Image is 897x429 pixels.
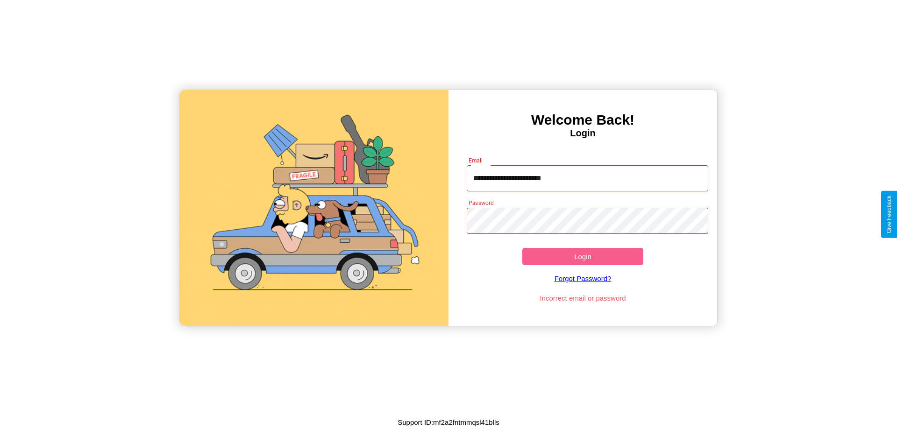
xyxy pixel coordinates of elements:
label: Password [469,199,493,207]
div: Give Feedback [886,196,892,233]
p: Support ID: mf2a2fntmmqsl41blls [398,416,499,429]
h4: Login [448,128,717,139]
img: gif [180,90,448,326]
h3: Welcome Back! [448,112,717,128]
p: Incorrect email or password [462,292,704,304]
button: Login [522,248,643,265]
a: Forgot Password? [462,265,704,292]
label: Email [469,156,483,164]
